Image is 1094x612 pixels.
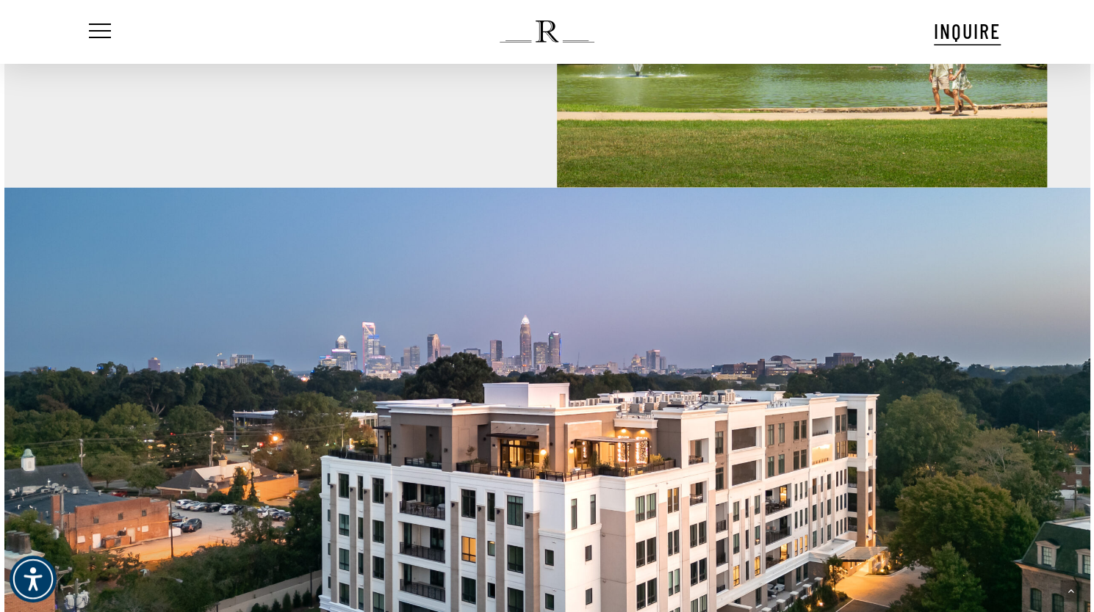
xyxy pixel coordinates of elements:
[934,18,1001,43] span: INQUIRE
[500,21,594,43] img: The Regent
[10,555,57,602] div: Accessibility Menu
[1060,580,1082,602] a: Back to top
[934,17,1001,45] a: INQUIRE
[86,24,111,40] a: Navigation Menu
